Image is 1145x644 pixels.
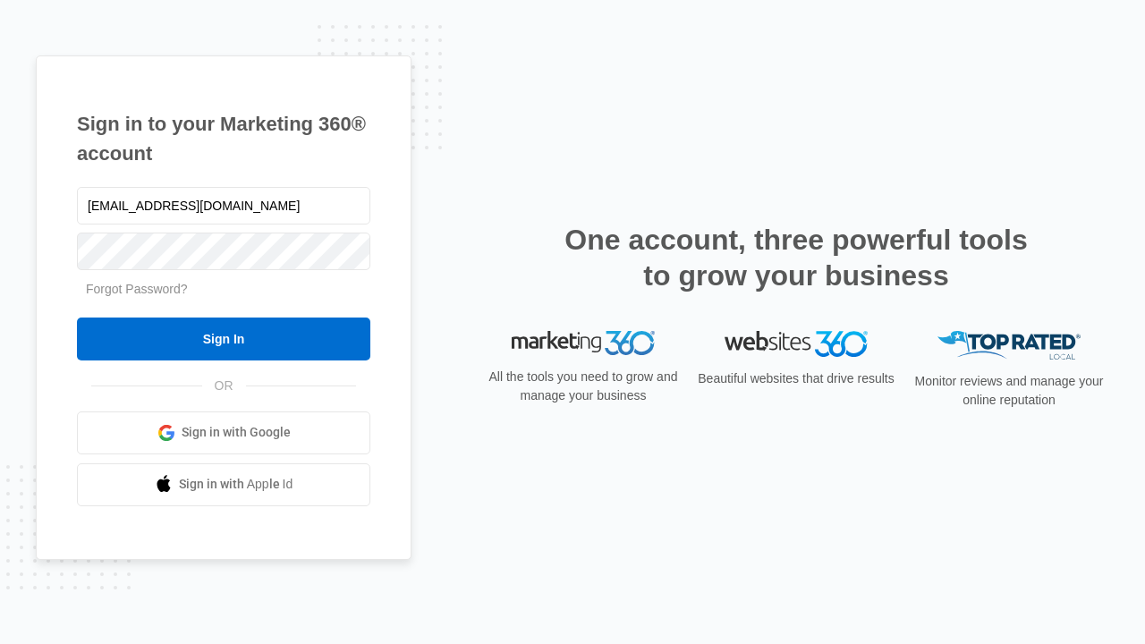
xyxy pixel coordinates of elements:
[512,331,655,356] img: Marketing 360
[86,282,188,296] a: Forgot Password?
[937,331,1081,360] img: Top Rated Local
[202,377,246,395] span: OR
[77,187,370,225] input: Email
[77,318,370,360] input: Sign In
[559,222,1033,293] h2: One account, three powerful tools to grow your business
[909,372,1109,410] p: Monitor reviews and manage your online reputation
[77,463,370,506] a: Sign in with Apple Id
[696,369,896,388] p: Beautiful websites that drive results
[182,423,291,442] span: Sign in with Google
[77,109,370,168] h1: Sign in to your Marketing 360® account
[179,475,293,494] span: Sign in with Apple Id
[483,368,683,405] p: All the tools you need to grow and manage your business
[77,411,370,454] a: Sign in with Google
[725,331,868,357] img: Websites 360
